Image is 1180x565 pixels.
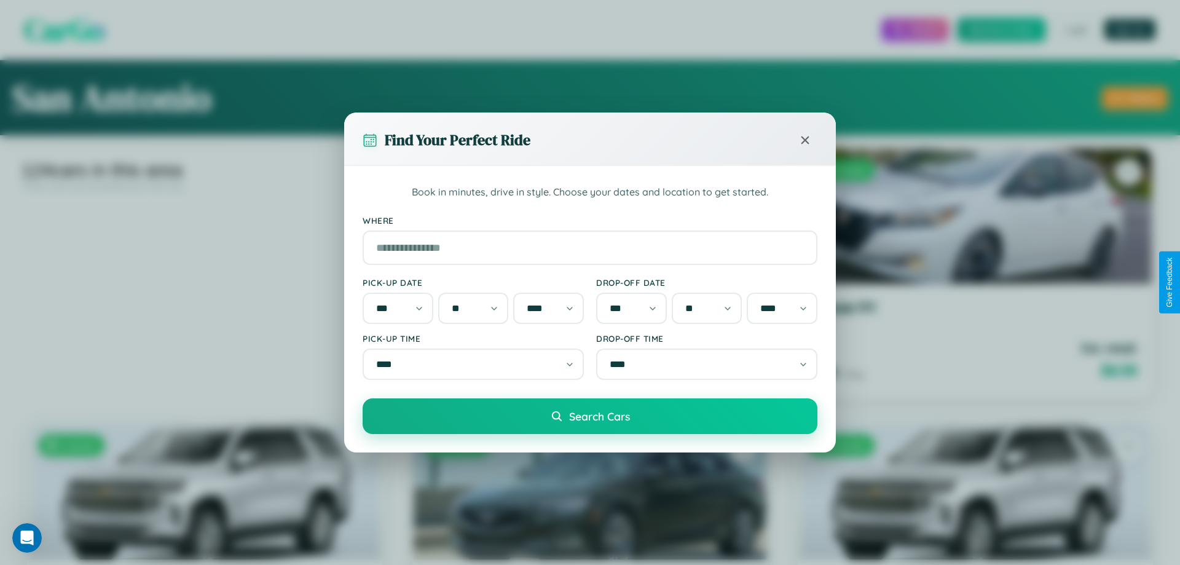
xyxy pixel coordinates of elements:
[596,333,817,344] label: Drop-off Time
[569,409,630,423] span: Search Cars
[385,130,530,150] h3: Find Your Perfect Ride
[596,277,817,288] label: Drop-off Date
[363,184,817,200] p: Book in minutes, drive in style. Choose your dates and location to get started.
[363,277,584,288] label: Pick-up Date
[363,398,817,434] button: Search Cars
[363,333,584,344] label: Pick-up Time
[363,215,817,226] label: Where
